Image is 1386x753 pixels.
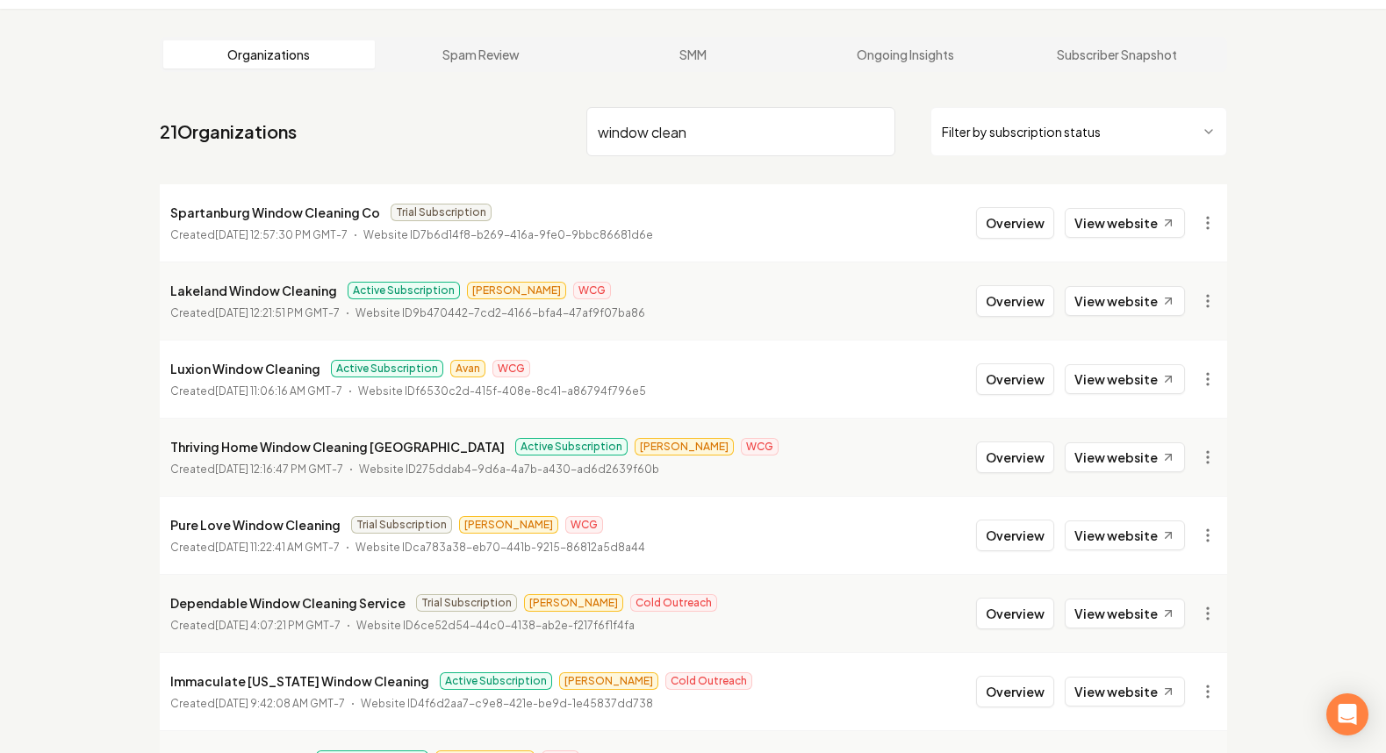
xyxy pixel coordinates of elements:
span: [PERSON_NAME] [467,282,566,299]
a: View website [1065,599,1185,628]
p: Lakeland Window Cleaning [170,280,337,301]
time: [DATE] 12:16:47 PM GMT-7 [215,463,343,476]
span: WCG [492,360,530,377]
span: WCG [573,282,611,299]
a: View website [1065,520,1185,550]
p: Website ID 9b470442-7cd2-4166-bfa4-47af9f07ba86 [355,305,645,322]
time: [DATE] 11:22:41 AM GMT-7 [215,541,340,554]
a: SMM [587,40,800,68]
span: Active Subscription [348,282,460,299]
button: Overview [976,285,1054,317]
a: View website [1065,677,1185,706]
span: Trial Subscription [351,516,452,534]
button: Overview [976,441,1054,473]
p: Created [170,539,340,556]
p: Luxion Window Cleaning [170,358,320,379]
p: Website ID f6530c2d-415f-408e-8c41-a86794f796e5 [358,383,646,400]
a: Organizations [163,40,376,68]
span: [PERSON_NAME] [559,672,658,690]
span: [PERSON_NAME] [635,438,734,455]
a: View website [1065,208,1185,238]
a: Spam Review [375,40,587,68]
span: [PERSON_NAME] [524,594,623,612]
p: Dependable Window Cleaning Service [170,592,406,613]
a: View website [1065,364,1185,394]
a: View website [1065,442,1185,472]
span: Cold Outreach [630,594,717,612]
input: Search by name or ID [586,107,895,156]
button: Overview [976,520,1054,551]
button: Overview [976,676,1054,707]
button: Overview [976,207,1054,239]
a: View website [1065,286,1185,316]
p: Website ID 275ddab4-9d6a-4a7b-a430-ad6d2639f60b [359,461,659,478]
time: [DATE] 4:07:21 PM GMT-7 [215,619,341,632]
time: [DATE] 9:42:08 AM GMT-7 [215,697,345,710]
time: [DATE] 11:06:16 AM GMT-7 [215,384,342,398]
p: Website ID 4f6d2aa7-c9e8-421e-be9d-1e45837dd738 [361,695,653,713]
span: Trial Subscription [391,204,492,221]
time: [DATE] 12:21:51 PM GMT-7 [215,306,340,319]
span: Active Subscription [331,360,443,377]
p: Created [170,695,345,713]
span: WCG [741,438,779,455]
p: Immaculate [US_STATE] Window Cleaning [170,671,429,692]
a: Ongoing Insights [799,40,1011,68]
span: Trial Subscription [416,594,517,612]
span: Active Subscription [515,438,628,455]
p: Website ID 7b6d14f8-b269-416a-9fe0-9bbc86681d6e [363,226,653,244]
div: Open Intercom Messenger [1326,693,1368,735]
p: Created [170,305,340,322]
p: Created [170,383,342,400]
p: Website ID ca783a38-eb70-441b-9215-86812a5d8a44 [355,539,645,556]
span: [PERSON_NAME] [459,516,558,534]
span: Avan [450,360,485,377]
span: Active Subscription [440,672,552,690]
a: Subscriber Snapshot [1011,40,1224,68]
p: Created [170,617,341,635]
p: Created [170,461,343,478]
p: Website ID 6ce52d54-44c0-4138-ab2e-f217f6f1f4fa [356,617,635,635]
p: Pure Love Window Cleaning [170,514,341,535]
p: Spartanburg Window Cleaning Co [170,202,380,223]
span: Cold Outreach [665,672,752,690]
p: Created [170,226,348,244]
button: Overview [976,598,1054,629]
p: Thriving Home Window Cleaning [GEOGRAPHIC_DATA] [170,436,505,457]
a: 21Organizations [160,119,297,144]
button: Overview [976,363,1054,395]
time: [DATE] 12:57:30 PM GMT-7 [215,228,348,241]
span: WCG [565,516,603,534]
